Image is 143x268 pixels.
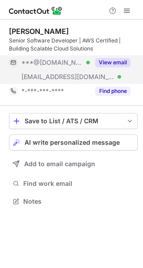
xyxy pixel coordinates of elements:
[9,5,63,16] img: ContactOut v5.3.10
[25,139,120,146] span: AI write personalized message
[9,195,138,208] button: Notes
[9,134,138,151] button: AI write personalized message
[25,117,122,125] div: Save to List / ATS / CRM
[9,177,138,190] button: Find work email
[9,113,138,129] button: save-profile-one-click
[21,59,83,67] span: ***@[DOMAIN_NAME]
[23,180,134,188] span: Find work email
[21,73,114,81] span: [EMAIL_ADDRESS][DOMAIN_NAME]
[95,87,130,96] button: Reveal Button
[9,27,69,36] div: [PERSON_NAME]
[23,197,134,205] span: Notes
[95,58,130,67] button: Reveal Button
[24,160,95,167] span: Add to email campaign
[9,156,138,172] button: Add to email campaign
[9,37,138,53] div: Senior Software Developer | AWS Certified | Building Scalable Cloud Solutions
